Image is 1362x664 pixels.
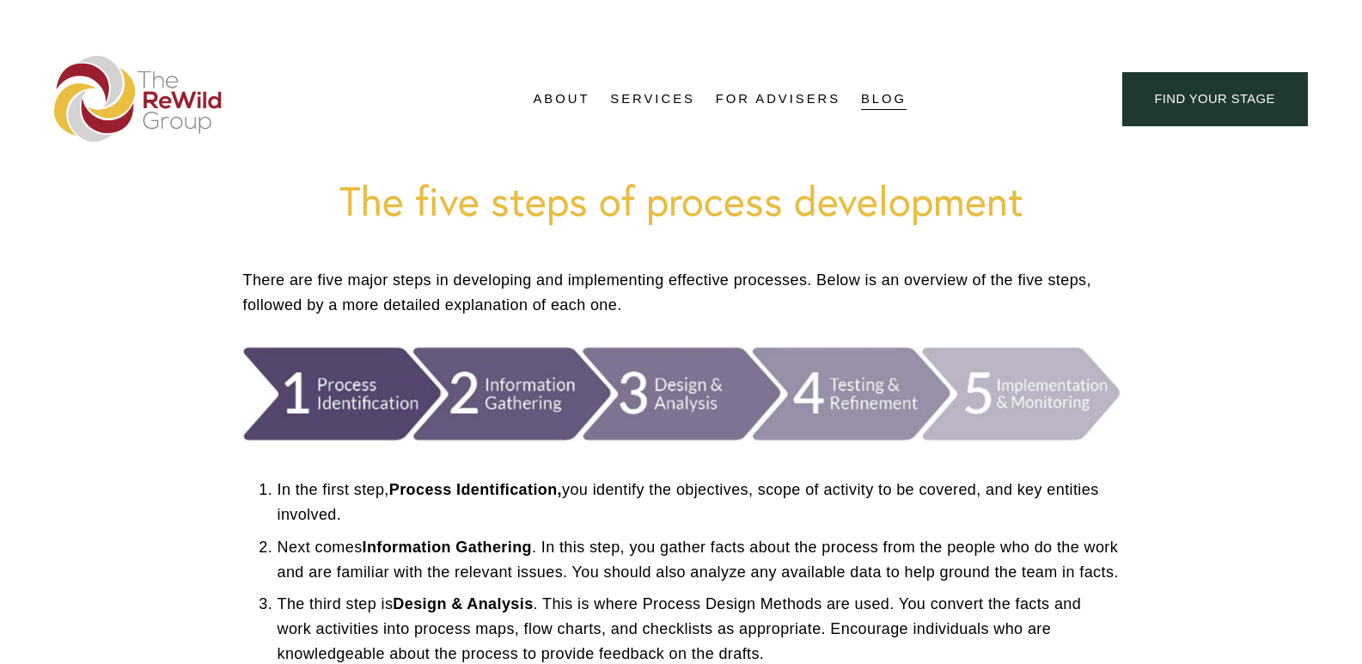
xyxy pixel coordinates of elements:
[533,86,589,112] a: folder dropdown
[54,56,223,142] img: The ReWild Group
[363,539,532,556] strong: Information Gathering
[393,595,533,612] strong: Design & Analysis
[278,478,1120,527] p: In the first step, you identify the objectives, scope of activity to be covered, and key entities...
[1122,72,1308,126] a: find your stage
[243,268,1120,318] p: There are five major steps in developing and implementing effective processes. Below is an overvi...
[278,535,1120,585] p: Next comes . In this step, you gather facts about the process from the people who do the work and...
[861,86,907,112] a: Blog
[533,88,589,111] span: About
[610,88,695,111] span: Services
[243,176,1120,225] h1: The five steps of process development
[610,86,695,112] a: folder dropdown
[716,86,840,112] a: For Advisers
[389,481,562,498] strong: Process Identification,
